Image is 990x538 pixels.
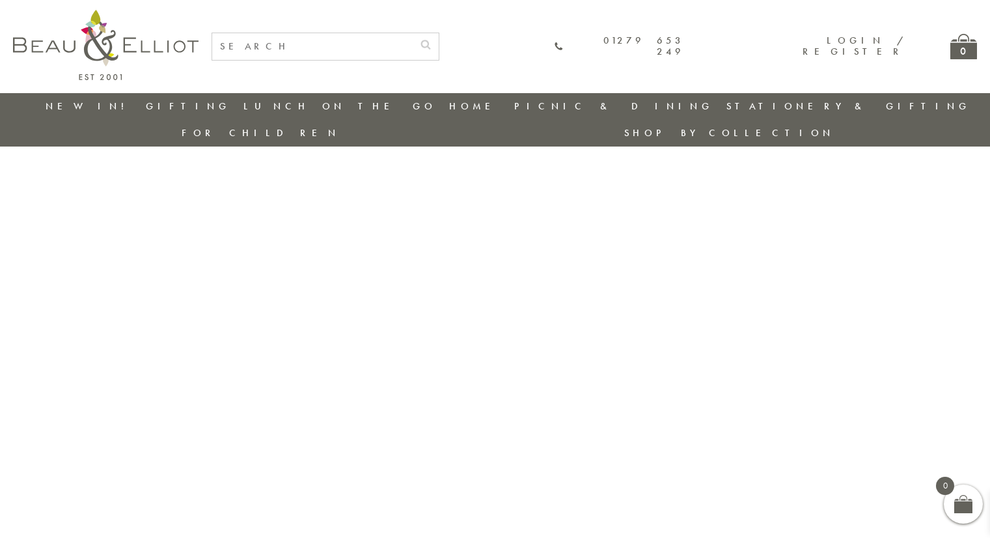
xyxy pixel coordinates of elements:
[146,100,230,113] a: Gifting
[950,34,977,59] a: 0
[182,126,340,139] a: For Children
[46,100,133,113] a: New in!
[514,100,713,113] a: Picnic & Dining
[13,10,199,80] img: logo
[212,33,413,60] input: SEARCH
[243,100,436,113] a: Lunch On The Go
[624,126,834,139] a: Shop by collection
[726,100,970,113] a: Stationery & Gifting
[936,477,954,495] span: 0
[554,35,684,58] a: 01279 653 249
[449,100,501,113] a: Home
[803,34,905,58] a: Login / Register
